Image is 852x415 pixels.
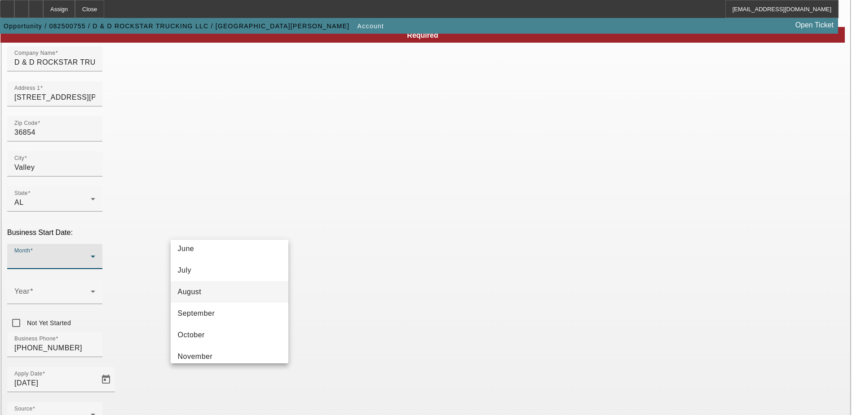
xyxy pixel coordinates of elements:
[178,287,202,297] span: August
[178,243,194,254] span: June
[178,351,213,362] span: November
[178,308,215,319] span: September
[178,265,191,276] span: July
[178,330,205,340] span: October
